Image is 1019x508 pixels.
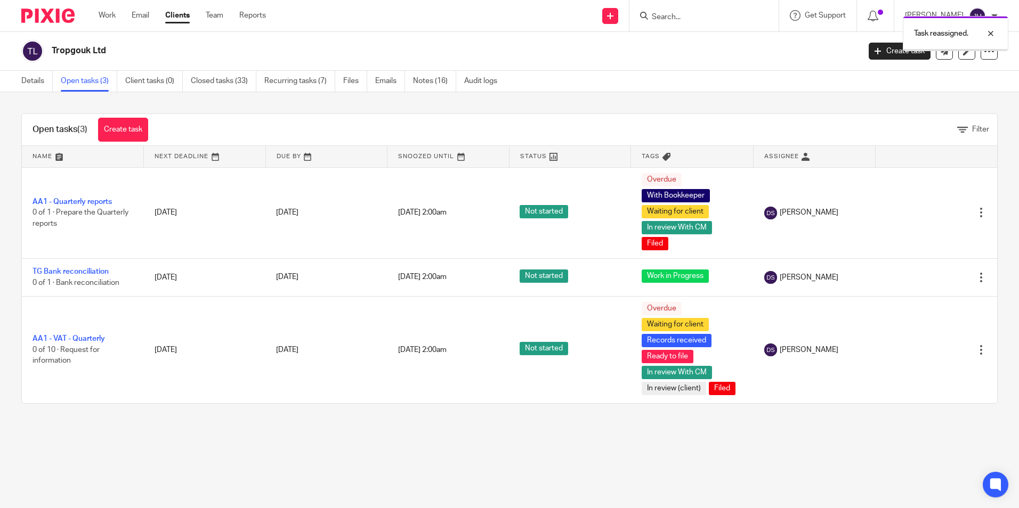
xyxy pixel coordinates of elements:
[642,221,712,234] span: In review With CM
[144,296,266,403] td: [DATE]
[99,10,116,21] a: Work
[642,153,660,159] span: Tags
[642,350,693,363] span: Ready to file
[33,279,119,286] span: 0 of 1 · Bank reconciliation
[780,272,838,283] span: [PERSON_NAME]
[642,237,668,250] span: Filed
[764,207,777,219] img: svg%3E
[125,71,183,92] a: Client tasks (0)
[914,28,968,39] p: Task reassigned.
[33,124,87,135] h1: Open tasks
[969,7,986,24] img: svg%3E
[144,167,266,258] td: [DATE]
[165,10,190,21] a: Clients
[398,274,447,281] span: [DATE] 2:00am
[520,342,568,355] span: Not started
[375,71,405,92] a: Emails
[972,126,989,133] span: Filter
[276,209,298,216] span: [DATE]
[33,346,100,365] span: 0 of 10 · Request for information
[709,382,735,395] span: Filed
[869,43,931,60] a: Create task
[276,274,298,281] span: [DATE]
[33,209,128,227] span: 0 of 1 · Prepare the Quarterly reports
[398,209,447,216] span: [DATE] 2:00am
[61,71,117,92] a: Open tasks (3)
[413,71,456,92] a: Notes (16)
[642,269,709,283] span: Work in Progress
[132,10,149,21] a: Email
[520,205,568,218] span: Not started
[642,173,682,186] span: Overdue
[206,10,223,21] a: Team
[144,258,266,296] td: [DATE]
[264,71,335,92] a: Recurring tasks (7)
[21,9,75,23] img: Pixie
[780,207,838,218] span: [PERSON_NAME]
[191,71,256,92] a: Closed tasks (33)
[239,10,266,21] a: Reports
[464,71,505,92] a: Audit logs
[33,198,112,206] a: AA1 - Quarterly reports
[33,335,105,342] a: AA1 - VAT - Quarterly
[77,125,87,134] span: (3)
[21,40,44,62] img: svg%3E
[98,118,148,142] a: Create task
[642,366,712,379] span: In review With CM
[343,71,367,92] a: Files
[642,334,711,347] span: Records received
[642,318,709,331] span: Waiting for client
[764,271,777,284] img: svg%3E
[52,45,692,56] h2: Tropgouk Ltd
[764,343,777,356] img: svg%3E
[398,153,454,159] span: Snoozed Until
[520,153,547,159] span: Status
[33,268,109,275] a: TG Bank reconciliation
[398,346,447,354] span: [DATE] 2:00am
[642,205,709,218] span: Waiting for client
[642,302,682,315] span: Overdue
[642,189,710,202] span: With Bookkeeper
[642,382,706,395] span: In review (client)
[21,71,53,92] a: Details
[276,346,298,354] span: [DATE]
[520,269,568,283] span: Not started
[780,345,838,355] span: [PERSON_NAME]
